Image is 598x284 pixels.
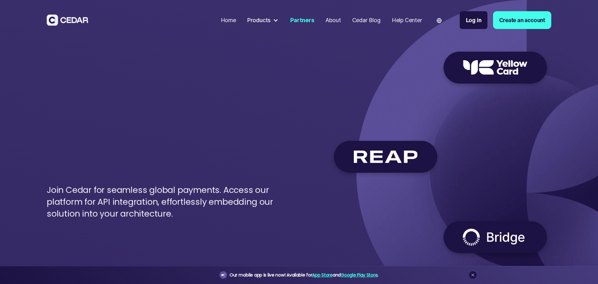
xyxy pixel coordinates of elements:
[460,11,488,29] a: Log in
[325,16,341,24] div: About
[493,11,551,29] a: Create an account
[47,184,301,219] p: Join Cedar for seamless global payments. Access our platform for API integration, effortlessly em...
[323,13,344,27] a: About
[389,13,425,27] a: Help Center
[287,13,317,27] a: Partners
[290,16,314,24] div: Partners
[230,271,378,279] div: Our mobile app is live now! Available for and .
[218,13,239,27] a: Home
[341,272,377,278] a: Google Play Store
[437,18,442,23] img: world icon
[352,16,381,24] div: Cedar Blog
[349,13,383,27] a: Cedar Blog
[466,16,482,24] div: Log in
[247,16,271,24] div: Products
[392,16,422,24] div: Help Center
[312,272,332,278] a: App Store
[221,272,226,277] img: announcement
[221,16,236,24] div: Home
[244,13,282,27] div: Products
